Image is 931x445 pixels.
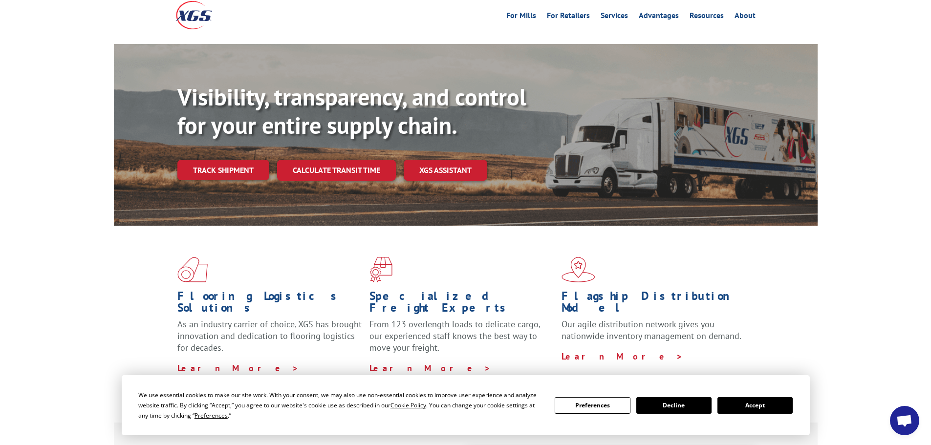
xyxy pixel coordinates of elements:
img: xgs-icon-flagship-distribution-model-red [562,257,595,282]
a: Resources [690,12,724,22]
img: xgs-icon-focused-on-flooring-red [369,257,392,282]
button: Preferences [555,397,630,414]
div: We use essential cookies to make our site work. With your consent, we may also use non-essential ... [138,390,543,421]
a: For Retailers [547,12,590,22]
div: Open chat [890,406,919,435]
button: Decline [636,397,712,414]
a: Calculate transit time [277,160,396,181]
span: As an industry carrier of choice, XGS has brought innovation and dedication to flooring logistics... [177,318,362,353]
a: XGS ASSISTANT [404,160,487,181]
a: Advantages [639,12,679,22]
b: Visibility, transparency, and control for your entire supply chain. [177,82,526,140]
span: Cookie Policy [390,401,426,409]
a: Learn More > [369,362,491,374]
a: For Mills [506,12,536,22]
a: About [735,12,756,22]
p: From 123 overlength loads to delicate cargo, our experienced staff knows the best way to move you... [369,318,554,362]
img: xgs-icon-total-supply-chain-intelligence-red [177,257,208,282]
a: Learn More > [177,362,299,374]
h1: Flooring Logistics Solutions [177,290,362,318]
div: Cookie Consent Prompt [122,375,810,435]
a: Learn More > [562,351,683,362]
h1: Flagship Distribution Model [562,290,746,318]
button: Accept [717,397,793,414]
span: Our agile distribution network gives you nationwide inventory management on demand. [562,318,741,341]
h1: Specialized Freight Experts [369,290,554,318]
a: Track shipment [177,160,269,180]
a: Services [601,12,628,22]
span: Preferences [195,411,228,420]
